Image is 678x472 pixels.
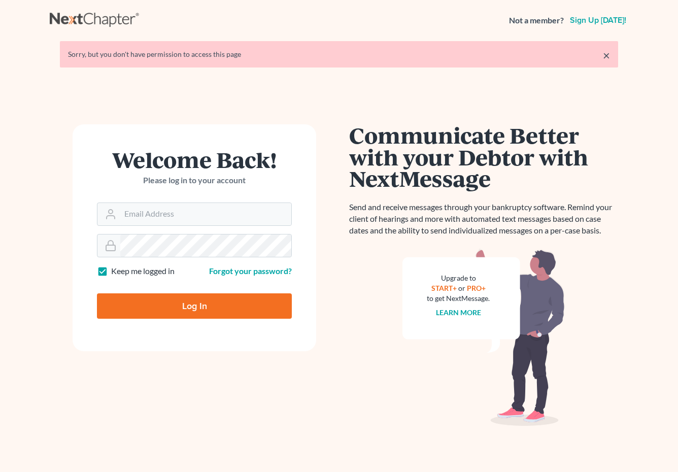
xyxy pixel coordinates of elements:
span: or [458,284,465,292]
div: Sorry, but you don't have permission to access this page [68,49,610,59]
input: Email Address [120,203,291,225]
p: Please log in to your account [97,175,292,186]
p: Send and receive messages through your bankruptcy software. Remind your client of hearings and mo... [349,201,618,237]
a: PRO+ [467,284,486,292]
a: Forgot your password? [209,266,292,276]
strong: Not a member? [509,15,564,26]
a: Learn more [436,308,481,317]
div: Upgrade to [427,273,490,283]
a: Sign up [DATE]! [568,16,628,24]
h1: Welcome Back! [97,149,292,171]
img: nextmessage_bg-59042aed3d76b12b5cd301f8e5b87938c9018125f34e5fa2b7a6b67550977c72.svg [402,249,565,426]
a: START+ [431,284,457,292]
label: Keep me logged in [111,265,175,277]
input: Log In [97,293,292,319]
a: × [603,49,610,61]
div: to get NextMessage. [427,293,490,304]
h1: Communicate Better with your Debtor with NextMessage [349,124,618,189]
